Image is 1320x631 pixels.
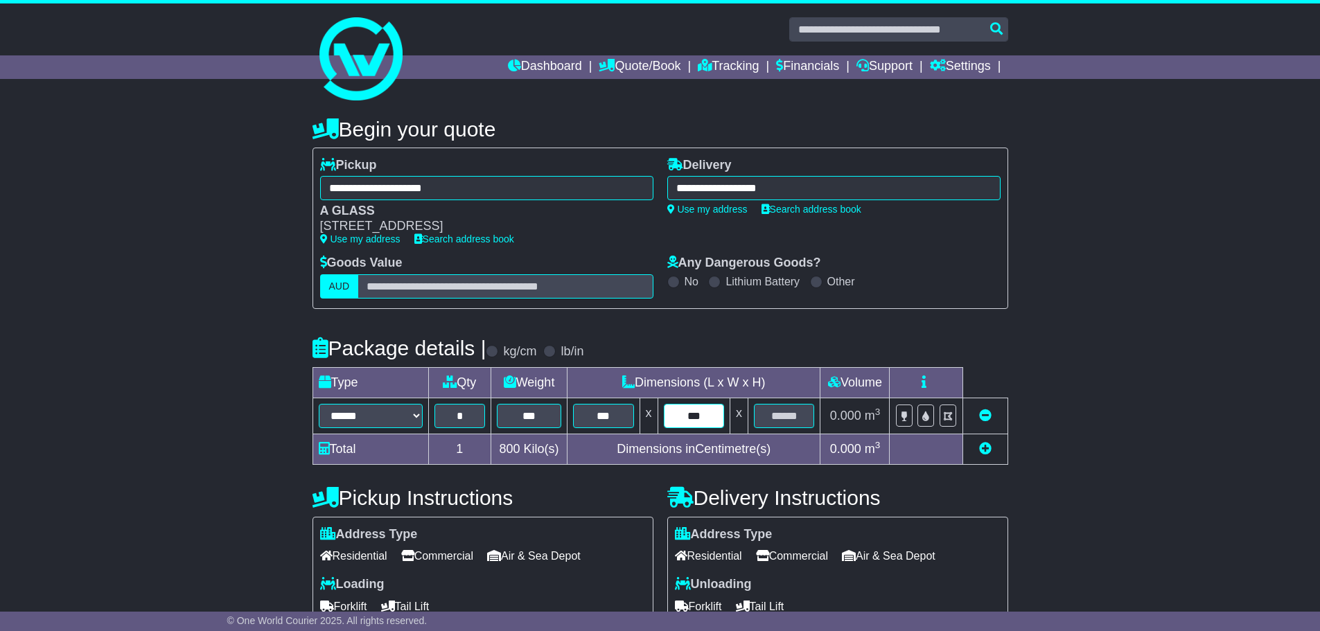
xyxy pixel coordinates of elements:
a: Search address book [762,204,861,215]
label: Delivery [667,158,732,173]
a: Remove this item [979,409,992,423]
span: Forklift [675,596,722,617]
td: x [640,398,658,434]
h4: Delivery Instructions [667,486,1008,509]
h4: Pickup Instructions [313,486,653,509]
div: A GLASS [320,204,640,219]
a: Financials [776,55,839,79]
label: Other [827,275,855,288]
a: Add new item [979,442,992,456]
span: Air & Sea Depot [842,545,935,567]
label: Address Type [320,527,418,542]
span: 800 [500,442,520,456]
td: Total [313,434,428,464]
a: Support [856,55,913,79]
h4: Package details | [313,337,486,359]
span: © One World Courier 2025. All rights reserved. [227,615,428,626]
td: Volume [820,367,890,398]
a: Settings [930,55,991,79]
td: Type [313,367,428,398]
td: 1 [428,434,491,464]
a: Tracking [698,55,759,79]
label: Unloading [675,577,752,592]
h4: Begin your quote [313,118,1008,141]
span: Residential [320,545,387,567]
td: x [730,398,748,434]
span: Air & Sea Depot [487,545,581,567]
td: Dimensions (L x W x H) [567,367,820,398]
label: lb/in [561,344,583,359]
td: Kilo(s) [491,434,567,464]
a: Search address book [414,233,514,245]
span: Commercial [756,545,828,567]
label: Any Dangerous Goods? [667,256,821,271]
sup: 3 [875,407,881,417]
label: kg/cm [503,344,536,359]
a: Use my address [320,233,401,245]
sup: 3 [875,440,881,450]
label: Pickup [320,158,377,173]
span: Tail Lift [381,596,430,617]
span: m [865,409,881,423]
td: Dimensions in Centimetre(s) [567,434,820,464]
div: [STREET_ADDRESS] [320,219,640,234]
span: 0.000 [830,442,861,456]
label: No [685,275,698,288]
span: Forklift [320,596,367,617]
label: Address Type [675,527,773,542]
span: 0.000 [830,409,861,423]
span: Tail Lift [736,596,784,617]
td: Qty [428,367,491,398]
span: m [865,442,881,456]
a: Use my address [667,204,748,215]
span: Commercial [401,545,473,567]
label: Goods Value [320,256,403,271]
td: Weight [491,367,567,398]
label: Loading [320,577,385,592]
a: Dashboard [508,55,582,79]
span: Residential [675,545,742,567]
a: Quote/Book [599,55,680,79]
label: Lithium Battery [725,275,800,288]
label: AUD [320,274,359,299]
